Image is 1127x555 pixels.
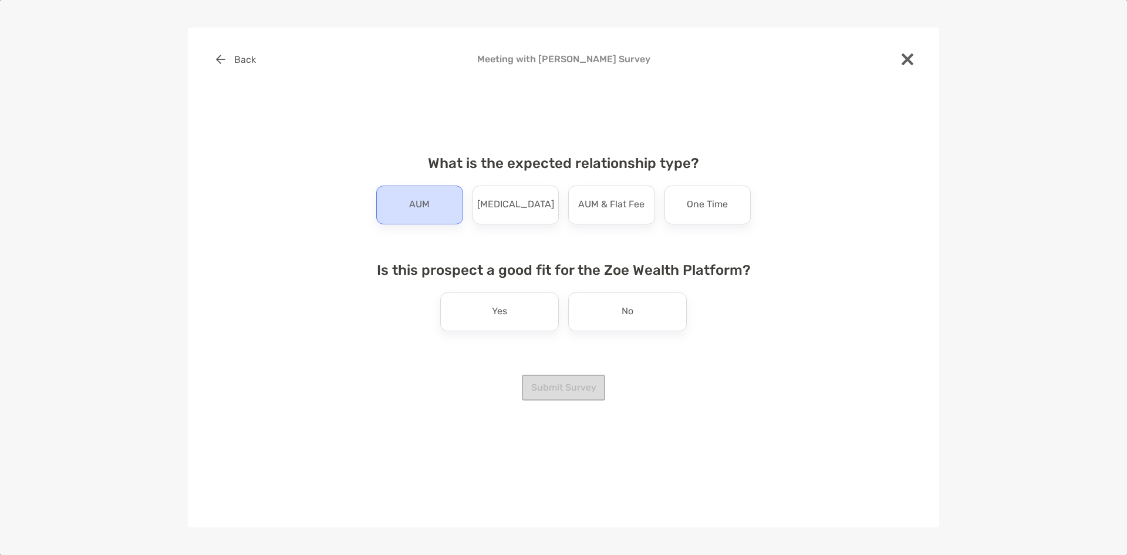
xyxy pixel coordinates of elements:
[477,196,554,214] p: [MEDICAL_DATA]
[367,262,760,278] h4: Is this prospect a good fit for the Zoe Wealth Platform?
[207,46,265,72] button: Back
[687,196,728,214] p: One Time
[622,302,633,321] p: No
[409,196,430,214] p: AUM
[492,302,507,321] p: Yes
[216,55,225,64] img: button icon
[367,155,760,171] h4: What is the expected relationship type?
[902,53,913,65] img: close modal
[578,196,645,214] p: AUM & Flat Fee
[207,53,920,65] h4: Meeting with [PERSON_NAME] Survey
